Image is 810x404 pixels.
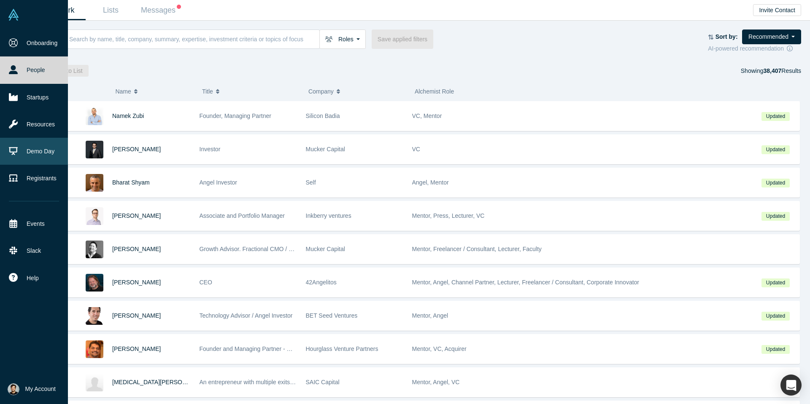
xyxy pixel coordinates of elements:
span: Founder and Managing Partner - Hourglass Venture Partners [200,345,359,352]
span: Technology Advisor / Angel Investor [200,312,293,319]
div: AI-powered recommendation [708,44,801,53]
span: Mentor, Angel [412,312,448,319]
span: Mentor, Angel, Channel Partner, Lecturer, Freelancer / Consultant, Corporate Innovator [412,279,640,286]
span: My Account [25,385,56,393]
span: Updated [761,179,789,187]
span: Mucker Capital [306,146,345,153]
span: 42Angelitos [306,279,337,286]
button: Roles [319,29,366,49]
a: [PERSON_NAME] [112,246,161,252]
span: Name [115,83,131,100]
button: Company [308,83,406,100]
button: Name [115,83,193,100]
div: Showing [741,65,801,77]
img: Tao Wang's Profile Image [86,374,103,391]
a: Messages [136,0,186,20]
a: [PERSON_NAME] [112,212,161,219]
span: Angel, Mentor [412,179,449,186]
span: Mentor, Press, Lecturer, VC [412,212,485,219]
span: VC [412,146,420,153]
img: Namek Zubi's Profile Image [86,107,103,125]
span: Updated [761,345,789,354]
a: Lists [86,0,136,20]
span: Updated [761,312,789,321]
span: Results [763,67,801,74]
span: Updated [761,212,789,221]
button: Save applied filters [372,29,433,49]
strong: 38,407 [763,67,781,74]
span: Hourglass Venture Partners [306,345,378,352]
img: Chris H. Leeb's Profile Image [86,274,103,292]
span: CEO [200,279,212,286]
img: Boris Livshutz's Profile Image [86,307,103,325]
span: Inkberry ventures [306,212,351,219]
a: [PERSON_NAME] [112,312,161,319]
img: Ravi Subramanian's Profile Image [86,340,103,358]
a: Namek Zubi [112,112,144,119]
img: Jerry Chen's Profile Image [86,141,103,158]
span: Growth Advisor. Fractional CMO / Marketing Consultant. Founder of RevOptica. [200,246,408,252]
span: Mentor, VC, Acquirer [412,345,467,352]
span: Mentor, Freelancer / Consultant, Lecturer, Faculty [412,246,542,252]
span: Title [202,83,213,100]
button: My Account [8,383,56,395]
span: Self [306,179,316,186]
span: An entrepreneur with multiple exits and venture capitalist [200,379,348,385]
span: Alchemist Role [415,88,454,95]
span: Mucker Capital [306,246,345,252]
button: Recommended [742,29,801,44]
img: Tony Yang's Profile Image [86,241,103,258]
a: [PERSON_NAME] [112,146,161,153]
span: Silicon Badia [306,112,340,119]
a: Bharat Shyam [112,179,150,186]
span: Angel Investor [200,179,238,186]
button: Invite Contact [753,4,801,16]
a: [PERSON_NAME] [112,345,161,352]
img: Maksym Tereshchenko's Account [8,383,19,395]
span: Company [308,83,334,100]
a: [PERSON_NAME] [112,279,161,286]
a: [MEDICAL_DATA][PERSON_NAME] [112,379,208,385]
input: Search by name, title, company, summary, expertise, investment criteria or topics of focus [68,29,319,49]
span: Help [27,274,39,283]
span: Updated [761,112,789,121]
button: Title [202,83,300,100]
span: Founder, Managing Partner [200,112,271,119]
span: BET Seed Ventures [306,312,358,319]
button: Add to List [49,65,89,77]
span: Updated [761,278,789,287]
img: Alchemist Vault Logo [8,9,19,21]
span: Updated [761,145,789,154]
span: SAIC Capital [306,379,340,385]
span: Mentor, Angel, VC [412,379,460,385]
span: VC, Mentor [412,112,442,119]
span: Associate and Portfolio Manager [200,212,285,219]
img: Cyril Shtabtsovsky's Profile Image [86,207,103,225]
strong: Sort by: [715,33,738,40]
img: Bharat Shyam's Profile Image [86,174,103,192]
span: Investor [200,146,221,153]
